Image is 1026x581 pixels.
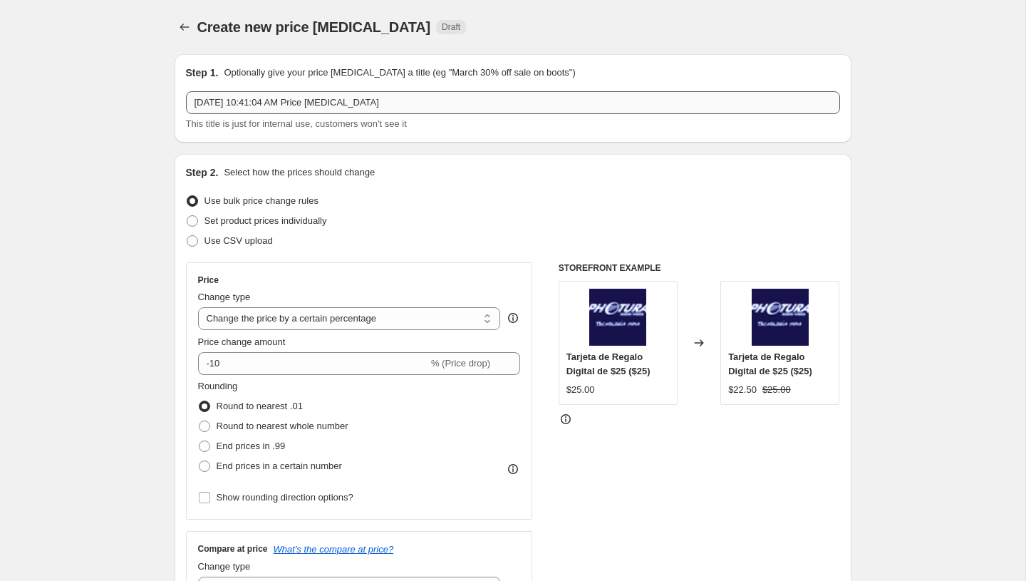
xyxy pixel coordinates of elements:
span: Draft [442,21,460,33]
span: Change type [198,292,251,302]
span: Round to nearest whole number [217,421,348,431]
span: Rounding [198,381,238,391]
h3: Price [198,274,219,286]
span: Create new price [MEDICAL_DATA] [197,19,431,35]
p: Select how the prices should change [224,165,375,180]
span: Tarjeta de Regalo Digital de $25 ($25) [728,351,812,376]
div: $25.00 [566,383,595,397]
h3: Compare at price [198,543,268,555]
span: Set product prices individually [204,215,327,226]
span: Use CSV upload [204,235,273,246]
span: End prices in .99 [217,441,286,451]
p: Optionally give your price [MEDICAL_DATA] a title (eg "March 30% off sale on boots") [224,66,575,80]
h2: Step 1. [186,66,219,80]
img: Tarjeta_de_Regalo_Neon_25_80x.png [752,289,809,346]
span: Show rounding direction options? [217,492,353,503]
span: Use bulk price change rules [204,195,318,206]
button: Price change jobs [175,17,195,37]
span: This title is just for internal use, customers won't see it [186,118,407,129]
h2: Step 2. [186,165,219,180]
h6: STOREFRONT EXAMPLE [559,262,840,274]
span: % (Price drop) [431,358,490,369]
span: Change type [198,561,251,572]
strike: $25.00 [762,383,791,397]
input: 30% off holiday sale [186,91,840,114]
div: $22.50 [728,383,757,397]
span: Tarjeta de Regalo Digital de $25 ($25) [566,351,651,376]
input: -15 [198,352,428,375]
span: End prices in a certain number [217,461,342,471]
span: Round to nearest .01 [217,401,303,411]
img: Tarjeta_de_Regalo_Neon_25_80x.png [589,289,646,346]
span: Price change amount [198,336,286,347]
div: help [506,311,520,325]
button: What's the compare at price? [274,544,394,555]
